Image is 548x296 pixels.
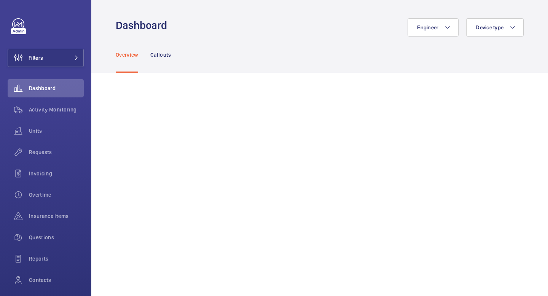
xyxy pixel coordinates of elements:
[29,127,84,135] span: Units
[116,18,172,32] h1: Dashboard
[466,18,524,37] button: Device type
[29,212,84,220] span: Insurance items
[29,255,84,263] span: Reports
[8,49,84,67] button: Filters
[150,51,171,59] p: Callouts
[29,191,84,199] span: Overtime
[29,170,84,177] span: Invoicing
[417,24,438,30] span: Engineer
[476,24,503,30] span: Device type
[29,148,84,156] span: Requests
[29,54,43,62] span: Filters
[29,234,84,241] span: Questions
[29,106,84,113] span: Activity Monitoring
[408,18,459,37] button: Engineer
[29,84,84,92] span: Dashboard
[29,276,84,284] span: Contacts
[116,51,138,59] p: Overview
